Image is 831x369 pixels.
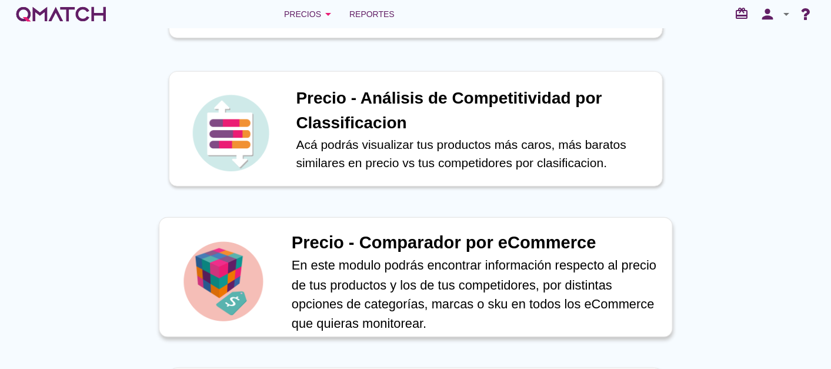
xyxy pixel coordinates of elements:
[152,220,679,335] a: iconPrecio - Comparador por eCommerceEn este modulo podrás encontrar información respecto al prec...
[735,6,753,21] i: redeem
[275,2,345,26] button: Precios
[291,256,659,333] p: En este modulo podrás encontrar información respecto al precio de tus productos y los de tus comp...
[180,238,266,324] img: icon
[345,2,399,26] a: Reportes
[291,230,659,256] h1: Precio - Comparador por eCommerce
[321,7,335,21] i: arrow_drop_down
[296,86,650,135] h1: Precio - Análisis de Competitividad por Classificacion
[284,7,335,21] div: Precios
[14,2,108,26] a: white-qmatch-logo
[756,6,779,22] i: person
[189,92,272,174] img: icon
[779,7,793,21] i: arrow_drop_down
[296,135,650,172] p: Acá podrás visualizar tus productos más caros, más baratos similares en precio vs tus competidore...
[152,71,679,187] a: iconPrecio - Análisis de Competitividad por ClassificacionAcá podrás visualizar tus productos más...
[349,7,395,21] span: Reportes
